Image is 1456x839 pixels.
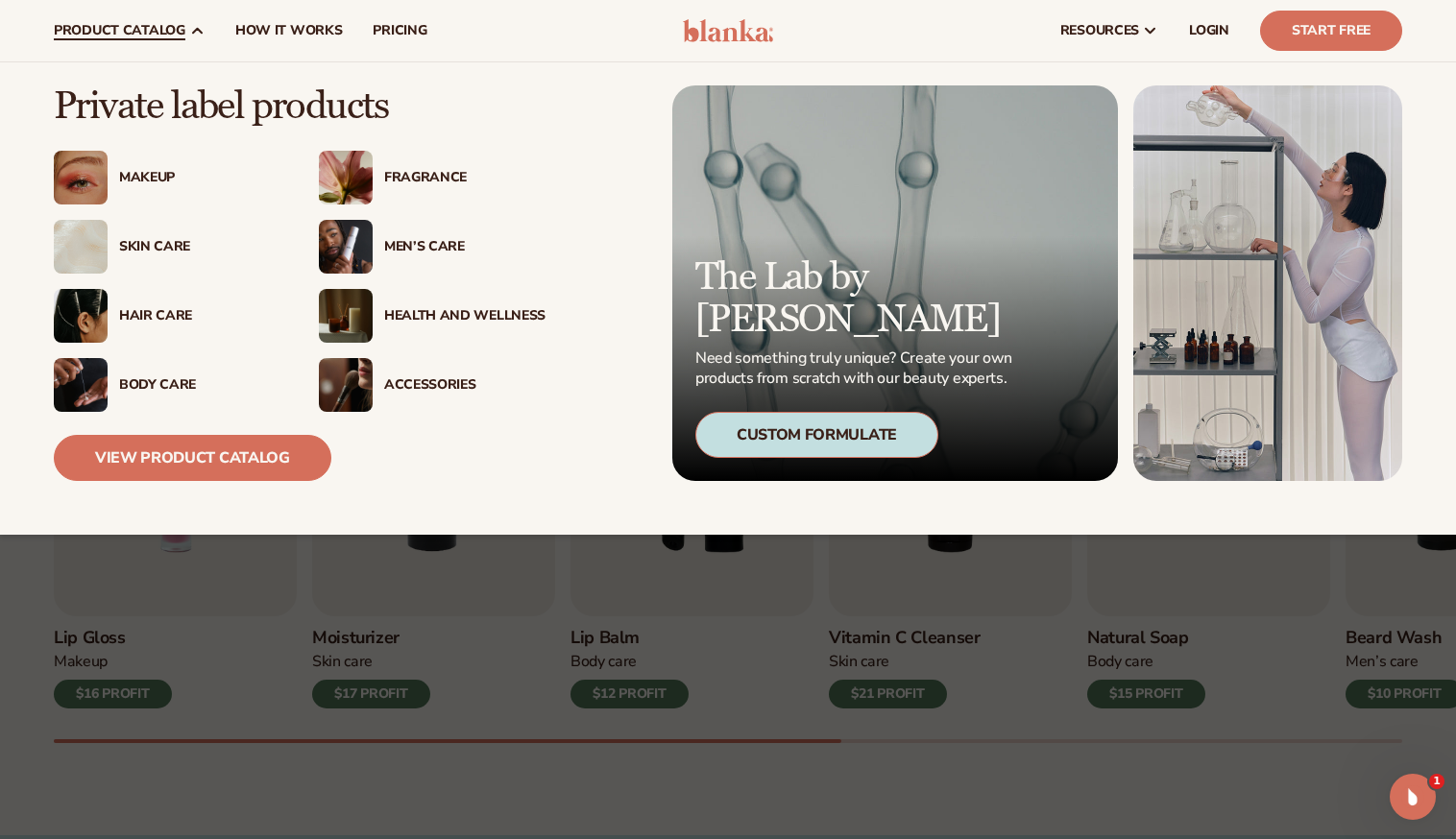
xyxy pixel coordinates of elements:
span: product catalog [54,23,185,38]
a: Candles and incense on table. Health And Wellness [319,289,546,343]
span: 1 [1429,774,1444,789]
img: Female with makeup brush. [319,358,373,412]
p: Private label products [54,85,546,128]
a: View Product Catalog [54,435,331,481]
img: logo [683,19,774,42]
span: How It Works [235,23,343,38]
span: resources [1060,23,1139,38]
a: Cream moisturizer swatch. Skin Care [54,220,280,274]
img: Cream moisturizer swatch. [54,220,108,274]
div: Skin Care [119,239,280,255]
div: Hair Care [119,308,280,324]
a: Male hand applying moisturizer. Body Care [54,358,280,412]
img: Female with glitter eye makeup. [54,151,108,204]
img: Candles and incense on table. [319,289,373,343]
a: Female with glitter eye makeup. Makeup [54,151,280,204]
div: Custom Formulate [695,412,938,458]
div: Health And Wellness [384,308,546,324]
span: LOGIN [1189,23,1229,38]
iframe: Intercom live chat [1390,774,1436,820]
div: Fragrance [384,170,546,186]
img: Male hand applying moisturizer. [54,358,108,412]
a: Female with makeup brush. Accessories [319,358,546,412]
img: Female hair pulled back with clips. [54,289,108,343]
a: Microscopic product formula. The Lab by [PERSON_NAME] Need something truly unique? Create your ow... [672,85,1118,481]
div: Accessories [384,377,546,394]
a: Pink blooming flower. Fragrance [319,151,546,204]
div: Body Care [119,377,280,394]
img: Pink blooming flower. [319,151,373,204]
img: Male holding moisturizer bottle. [319,220,373,274]
p: Need something truly unique? Create your own products from scratch with our beauty experts. [695,348,1018,389]
a: Female hair pulled back with clips. Hair Care [54,289,280,343]
span: pricing [373,23,426,38]
img: Female in lab with equipment. [1133,85,1402,481]
a: Start Free [1260,11,1402,51]
div: Makeup [119,170,280,186]
a: Male holding moisturizer bottle. Men’s Care [319,220,546,274]
p: The Lab by [PERSON_NAME] [695,256,1018,341]
div: Men’s Care [384,239,546,255]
